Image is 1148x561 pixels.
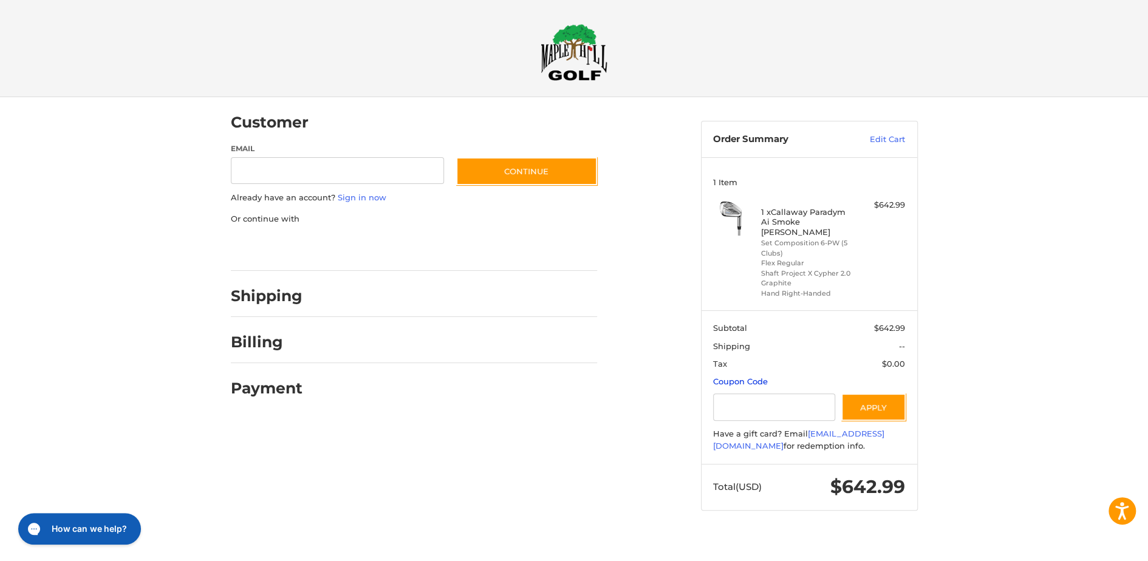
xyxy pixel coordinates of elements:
[761,207,854,237] h4: 1 x Callaway Paradym Ai Smoke [PERSON_NAME]
[231,287,302,305] h2: Shipping
[899,341,905,351] span: --
[456,157,597,185] button: Continue
[231,379,302,398] h2: Payment
[12,509,145,549] iframe: Gorgias live chat messenger
[844,134,905,146] a: Edit Cart
[713,481,762,492] span: Total (USD)
[231,113,309,132] h2: Customer
[432,237,524,259] iframe: PayPal-venmo
[761,268,854,288] li: Shaft Project X Cypher 2.0 Graphite
[713,177,905,187] h3: 1 Item
[227,237,318,259] iframe: PayPal-paypal
[841,393,906,421] button: Apply
[761,288,854,299] li: Hand Right-Handed
[713,429,884,450] a: [EMAIL_ADDRESS][DOMAIN_NAME]
[338,192,386,202] a: Sign in now
[231,333,302,352] h2: Billing
[857,199,905,211] div: $642.99
[713,323,747,333] span: Subtotal
[874,323,905,333] span: $642.99
[713,393,835,421] input: Gift Certificate or Coupon Code
[231,213,597,225] p: Or continue with
[713,376,768,386] a: Coupon Code
[713,359,727,369] span: Tax
[713,134,844,146] h3: Order Summary
[231,192,597,204] p: Already have an account?
[713,428,905,452] div: Have a gift card? Email for redemption info.
[713,341,750,351] span: Shipping
[231,143,445,154] label: Email
[1048,528,1148,561] iframe: Google Customer Reviews
[761,238,854,258] li: Set Composition 6-PW (5 Clubs)
[882,359,905,369] span: $0.00
[330,237,421,259] iframe: PayPal-paylater
[830,475,905,498] span: $642.99
[541,24,607,81] img: Maple Hill Golf
[761,258,854,268] li: Flex Regular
